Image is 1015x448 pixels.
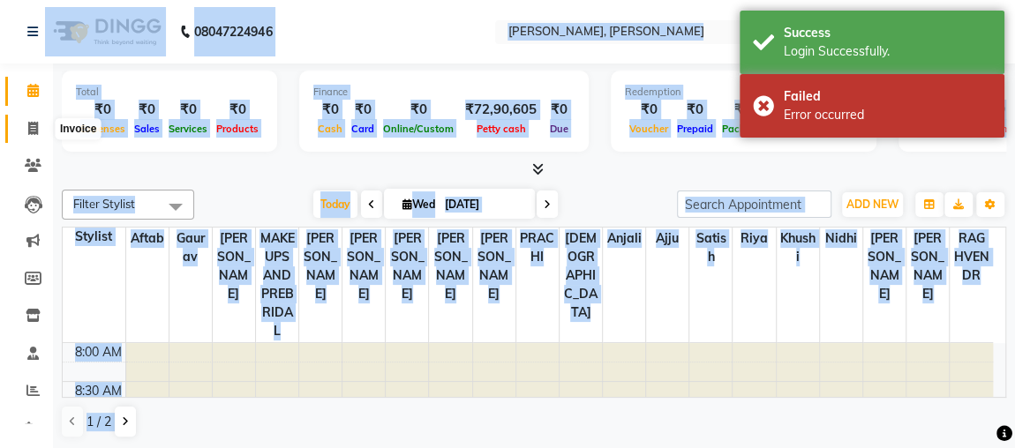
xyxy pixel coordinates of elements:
[673,123,718,135] span: Prepaid
[212,123,263,135] span: Products
[299,228,342,305] span: [PERSON_NAME]
[718,100,767,120] div: ₹0
[130,100,164,120] div: ₹0
[950,228,993,287] span: RAGHVENDR
[545,123,573,135] span: Due
[213,228,255,305] span: [PERSON_NAME]
[313,190,357,218] span: Today
[733,228,775,250] span: riya
[164,100,212,120] div: ₹0
[472,123,530,135] span: Petty cash
[194,7,272,56] b: 08047224946
[56,118,101,139] div: Invoice
[784,42,991,61] div: Login Successfully.
[76,85,263,100] div: Total
[76,100,130,120] div: ₹0
[386,228,428,305] span: [PERSON_NAME]
[313,100,347,120] div: ₹0
[842,192,903,217] button: ADD NEW
[625,123,673,135] span: Voucher
[347,100,379,120] div: ₹0
[673,100,718,120] div: ₹0
[784,87,991,106] div: Failed
[846,198,898,211] span: ADD NEW
[73,197,135,211] span: Filter Stylist
[777,228,819,268] span: khushi
[71,382,125,400] div: 8:30 AM
[71,343,125,362] div: 8:00 AM
[164,123,212,135] span: Services
[440,191,528,218] input: 2025-09-03
[398,198,440,211] span: Wed
[603,228,645,250] span: anjali
[212,100,263,120] div: ₹0
[86,413,111,431] span: 1 / 2
[516,228,559,268] span: PRACHI
[544,100,575,120] div: ₹0
[863,228,906,305] span: [PERSON_NAME]
[718,123,767,135] span: Package
[45,7,166,56] img: logo
[347,123,379,135] span: Card
[256,228,298,342] span: MAKEUPS AND PREBRIDAL
[677,190,831,218] input: Search Appointment
[169,228,212,268] span: Gaurav
[63,228,125,246] div: Stylist
[625,100,673,120] div: ₹0
[625,85,862,100] div: Redemption
[379,123,458,135] span: Online/Custom
[689,228,732,268] span: satish
[313,123,347,135] span: Cash
[646,228,688,250] span: ajju
[429,228,471,305] span: [PERSON_NAME]
[784,24,991,42] div: Success
[379,100,458,120] div: ₹0
[906,228,949,305] span: [PERSON_NAME]
[130,123,164,135] span: Sales
[458,100,544,120] div: ₹72,90,605
[473,228,515,305] span: [PERSON_NAME]
[820,228,862,250] span: nidhi
[784,106,991,124] div: Error occurred
[313,85,575,100] div: Finance
[560,228,602,324] span: [DEMOGRAPHIC_DATA]
[342,228,385,305] span: [PERSON_NAME]
[126,228,169,250] span: Aftab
